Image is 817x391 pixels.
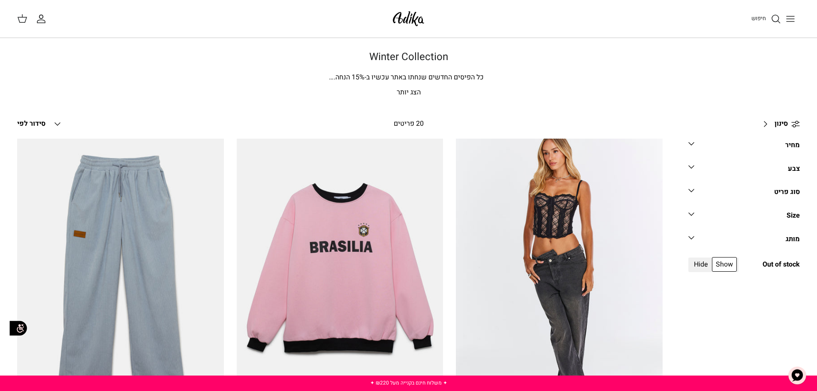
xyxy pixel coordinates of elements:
img: accessibility_icon02.svg [6,316,30,340]
a: סינון [757,114,800,134]
a: צבע [688,162,800,181]
a: מותג [688,233,800,252]
a: סוג פריט [688,185,800,205]
button: Toggle menu [781,9,800,28]
span: % הנחה. [329,72,365,82]
span: כל הפיסים החדשים שנחתו באתר עכשיו ב- [365,72,484,82]
img: Adika IL [390,9,427,29]
div: מחיר [785,140,800,151]
p: הצג יותר [109,87,709,98]
button: סידור לפי [17,115,63,133]
div: מותג [786,234,800,245]
a: מחיר [688,139,800,158]
span: 15 [352,72,359,82]
div: Size [787,210,800,221]
span: חיפוש [751,14,766,22]
span: Show [712,257,737,272]
div: סוג פריט [774,187,800,198]
button: צ'אט [784,363,810,388]
a: Size [688,209,800,228]
a: חיפוש [751,14,781,24]
div: 20 פריטים [318,118,499,130]
span: Out of stock [763,259,800,270]
a: החשבון שלי [36,14,50,24]
h1: Winter Collection [109,51,709,64]
span: סינון [775,118,788,130]
div: צבע [788,164,800,175]
span: סידור לפי [17,118,45,129]
a: ✦ משלוח חינם בקנייה מעל ₪220 ✦ [370,379,447,387]
span: Hide [690,257,712,272]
